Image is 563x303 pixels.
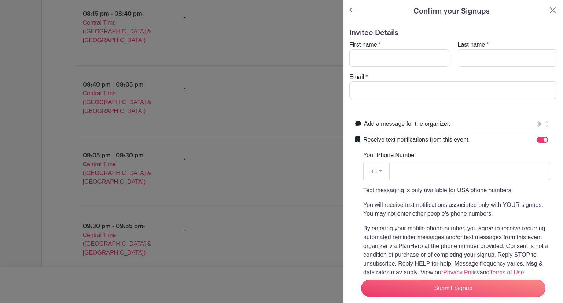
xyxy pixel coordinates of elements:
button: Close [548,6,557,15]
h5: Confirm your Signups [413,6,490,17]
button: +1 [363,163,390,180]
label: Email [349,73,364,81]
p: Text messaging is only available for USA phone numbers. [363,186,551,195]
label: Your Phone Number [363,151,416,160]
a: Terms of Use [489,269,524,275]
a: Privacy Policy [443,269,480,275]
label: Last name [458,40,485,49]
h5: Invitee Details [349,29,557,37]
p: By entering your mobile phone number, you agree to receive recurring automated reminder messages ... [363,224,551,277]
label: Add a message for the organizer. [364,120,450,128]
label: First name [349,40,377,49]
p: You will receive text notifications associated only with YOUR signups. You may not enter other pe... [363,201,551,218]
label: Receive text notifications from this event. [363,135,470,144]
input: Submit Signup [361,280,545,297]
